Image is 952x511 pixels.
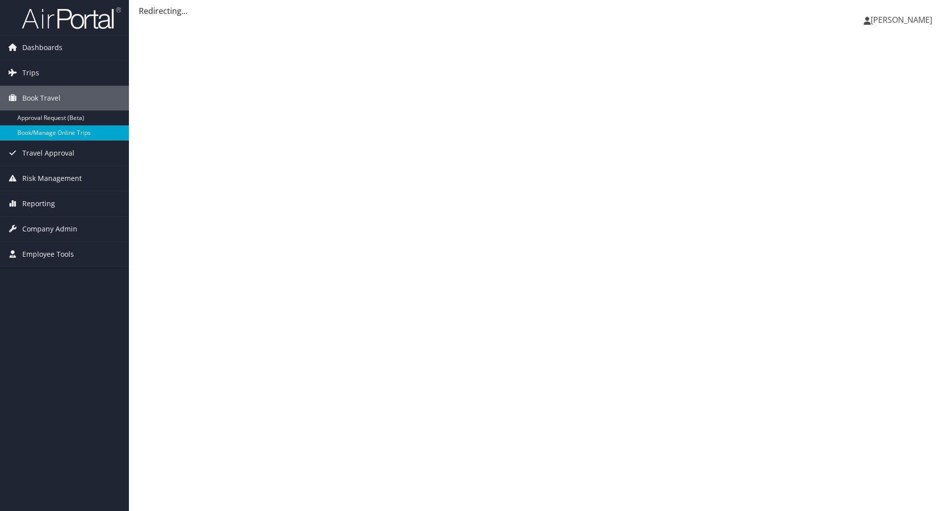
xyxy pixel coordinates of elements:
[871,14,932,25] span: [PERSON_NAME]
[22,191,55,216] span: Reporting
[22,6,121,30] img: airportal-logo.png
[22,60,39,85] span: Trips
[22,141,74,166] span: Travel Approval
[139,5,942,17] div: Redirecting...
[22,35,62,60] span: Dashboards
[22,166,82,191] span: Risk Management
[864,5,942,35] a: [PERSON_NAME]
[22,242,74,267] span: Employee Tools
[22,217,77,241] span: Company Admin
[22,86,60,111] span: Book Travel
